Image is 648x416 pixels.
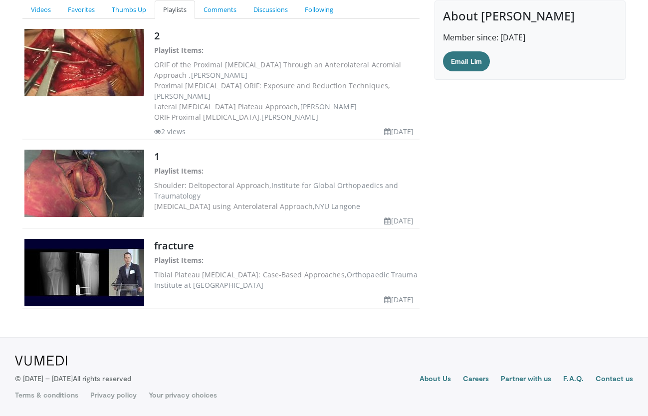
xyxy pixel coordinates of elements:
a: Terms & conditions [15,390,78,400]
a: Playlists [155,0,195,19]
img: 2 [24,29,144,96]
dd: ORIF of the Proximal [MEDICAL_DATA] Through an Anterolateral Acromial Approach , [154,59,418,80]
span: [PERSON_NAME] [191,70,247,80]
span: NYU Langone [315,202,360,211]
p: Member since: [DATE] [443,31,617,43]
a: Thumbs Up [103,0,155,19]
strong: Playlist Items: [154,166,204,176]
img: VuMedi Logo [15,356,67,366]
span: All rights reserved [73,374,131,383]
dd: Tibial Plateau [MEDICAL_DATA]: Case-Based Approaches, [154,269,418,290]
a: Your privacy choices [149,390,217,400]
a: Videos [22,0,59,19]
dd: ORIF Proximal [MEDICAL_DATA], [154,112,418,122]
p: © [DATE] – [DATE] [15,374,132,384]
a: F.A.Q. [563,374,583,386]
a: Privacy policy [90,390,137,400]
strong: Playlist Items: [154,255,204,265]
li: [DATE] [384,215,414,226]
dd: Lateral [MEDICAL_DATA] Plateau Approach, [154,101,418,112]
span: Orthopaedic Trauma Institute at [GEOGRAPHIC_DATA] [154,270,418,290]
span: [PERSON_NAME] [154,91,211,101]
a: Favorites [59,0,103,19]
li: [DATE] [384,126,414,137]
a: 1 [154,150,160,163]
li: 2 views [154,126,186,137]
a: fracture [154,239,195,252]
img: 1 [24,150,144,217]
li: [DATE] [384,294,414,305]
a: Comments [195,0,245,19]
a: Careers [463,374,489,386]
strong: Playlist Items: [154,45,204,55]
dd: Proximal [MEDICAL_DATA] ORIF: Exposure and Reduction Techniques, [154,80,418,101]
a: Partner with us [501,374,551,386]
a: Following [296,0,342,19]
span: [PERSON_NAME] [261,112,318,122]
dd: Shoulder: Deltopectoral Approach, [154,180,418,201]
a: Discussions [245,0,296,19]
h4: About [PERSON_NAME] [443,9,617,23]
img: fracture [24,239,144,306]
a: Contact us [596,374,634,386]
span: [PERSON_NAME] [300,102,357,111]
a: 2 [154,29,160,42]
a: Email Lim [443,51,490,71]
a: About Us [420,374,451,386]
span: Institute for Global Orthopaedics and Traumatology [154,181,399,201]
dd: [MEDICAL_DATA] using Anterolateral Approach, [154,201,418,211]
